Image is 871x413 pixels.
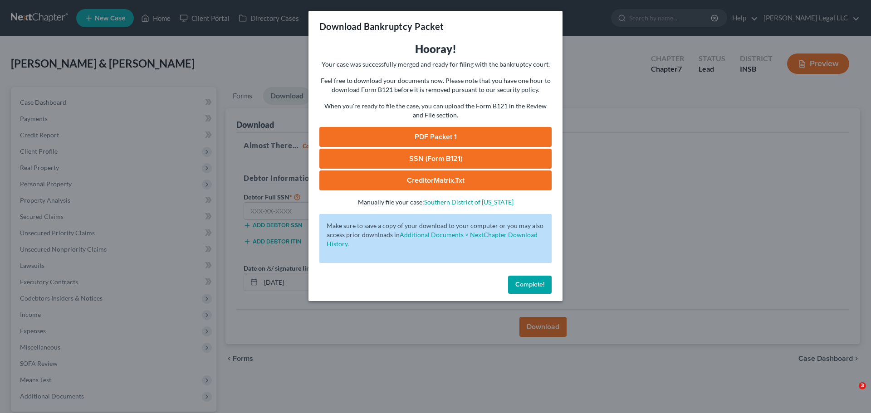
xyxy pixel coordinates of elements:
h3: Download Bankruptcy Packet [319,20,444,33]
iframe: Intercom live chat [840,382,862,404]
p: Manually file your case: [319,198,552,207]
span: 3 [859,382,866,389]
p: Your case was successfully merged and ready for filing with the bankruptcy court. [319,60,552,69]
p: Make sure to save a copy of your download to your computer or you may also access prior downloads in [327,221,544,248]
a: PDF Packet 1 [319,127,552,147]
a: Additional Documents > NextChapter Download History. [327,231,538,248]
span: Complete! [515,281,544,288]
p: When you're ready to file the case, you can upload the Form B121 in the Review and File section. [319,102,552,120]
p: Feel free to download your documents now. Please note that you have one hour to download Form B12... [319,76,552,94]
a: Southern District of [US_STATE] [424,198,514,206]
h3: Hooray! [319,42,552,56]
a: CreditorMatrix.txt [319,170,552,190]
a: SSN (Form B121) [319,149,552,169]
button: Complete! [508,276,552,294]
